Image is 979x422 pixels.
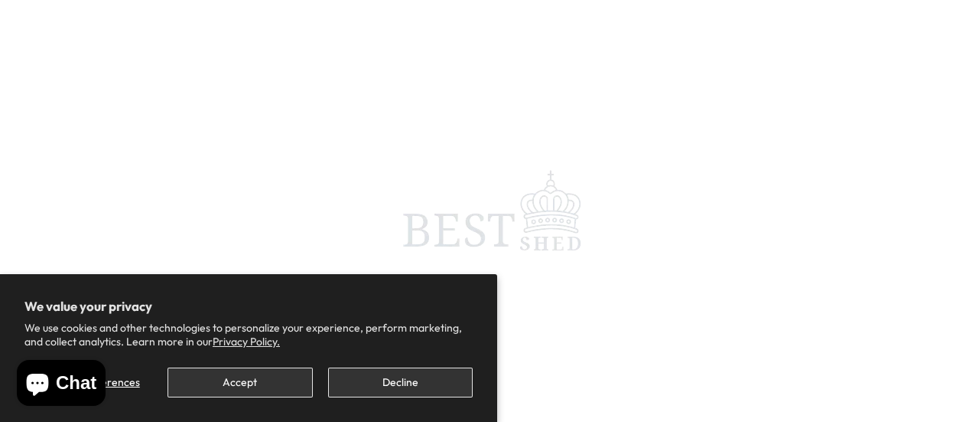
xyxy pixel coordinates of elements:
p: We use cookies and other technologies to personalize your experience, perform marketing, and coll... [24,321,473,348]
button: Accept [168,368,312,397]
inbox-online-store-chat: Shopify online store chat [12,360,110,410]
button: Decline [328,368,473,397]
a: Privacy Policy. [213,335,280,348]
h2: We value your privacy [24,299,473,314]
